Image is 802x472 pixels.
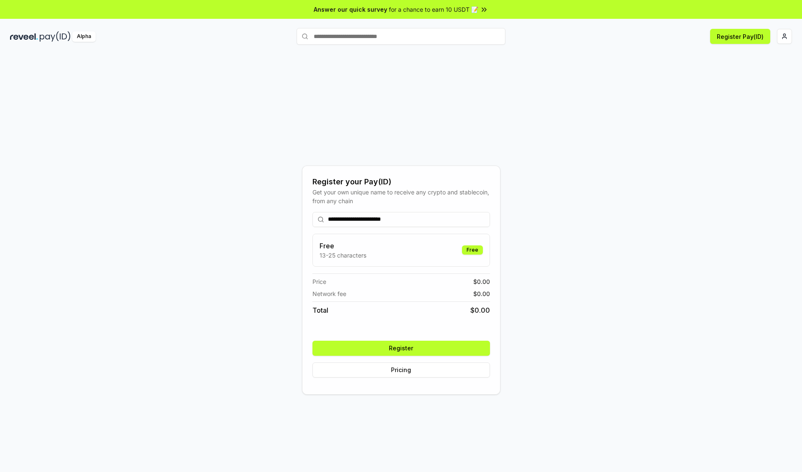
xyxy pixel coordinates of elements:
[314,5,387,14] span: Answer our quick survey
[320,241,366,251] h3: Free
[710,29,770,44] button: Register Pay(ID)
[40,31,71,42] img: pay_id
[320,251,366,260] p: 13-25 characters
[473,289,490,298] span: $ 0.00
[389,5,478,14] span: for a chance to earn 10 USDT 📝
[470,305,490,315] span: $ 0.00
[462,245,483,255] div: Free
[10,31,38,42] img: reveel_dark
[312,277,326,286] span: Price
[312,305,328,315] span: Total
[72,31,96,42] div: Alpha
[312,362,490,378] button: Pricing
[473,277,490,286] span: $ 0.00
[312,176,490,188] div: Register your Pay(ID)
[312,188,490,205] div: Get your own unique name to receive any crypto and stablecoin, from any chain
[312,341,490,356] button: Register
[312,289,346,298] span: Network fee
